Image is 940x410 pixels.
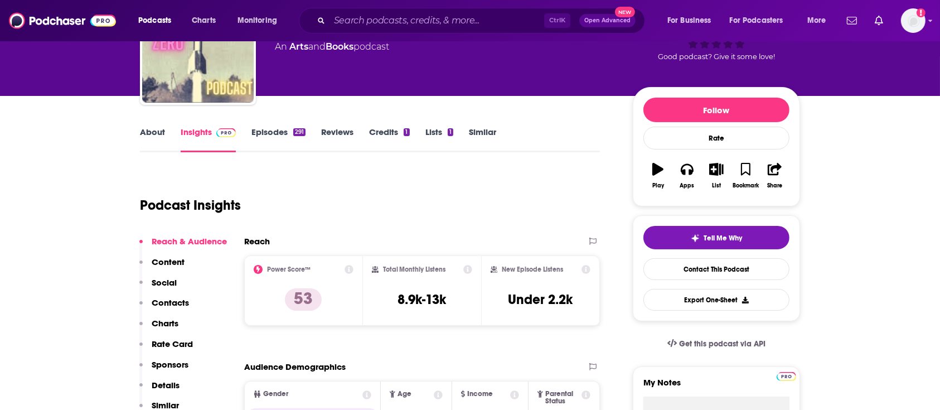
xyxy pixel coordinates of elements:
div: Bookmark [733,182,759,189]
a: Episodes291 [251,127,306,152]
button: Reach & Audience [139,236,227,257]
span: and [308,41,326,52]
h2: Audience Demographics [244,361,346,372]
div: List [712,182,721,189]
button: Details [139,380,180,401]
button: Sponsors [139,359,188,380]
a: Contact This Podcast [643,258,789,280]
span: Parental Status [545,390,580,405]
button: open menu [130,12,186,30]
button: open menu [723,12,800,30]
p: Social [152,277,177,288]
span: Tell Me Why [704,234,743,243]
div: 1 [448,128,453,136]
button: Content [139,257,185,277]
button: Bookmark [731,156,760,196]
span: New [615,7,635,17]
p: Charts [152,318,178,329]
p: Rate Card [152,339,193,349]
h3: 8.9k-13k [398,291,446,308]
span: Income [467,390,493,398]
h2: Total Monthly Listens [383,266,446,273]
img: Podchaser Pro [216,128,236,137]
button: Follow [643,98,789,122]
button: Charts [139,318,178,339]
button: Apps [672,156,701,196]
button: Social [139,277,177,298]
label: My Notes [643,377,789,397]
button: open menu [800,12,840,30]
p: Content [152,257,185,267]
div: Search podcasts, credits, & more... [309,8,656,33]
p: Reach & Audience [152,236,227,247]
div: Apps [680,182,695,189]
button: List [702,156,731,196]
button: Rate Card [139,339,193,359]
span: Get this podcast via API [679,339,765,349]
a: Get this podcast via API [658,330,774,358]
h1: Podcast Insights [140,197,241,214]
a: Show notifications dropdown [870,11,888,30]
a: InsightsPodchaser Pro [181,127,236,152]
img: Podchaser Pro [777,372,796,381]
button: tell me why sparkleTell Me Why [643,226,789,249]
a: Reviews [321,127,353,152]
div: Rate [643,127,789,149]
a: Arts [289,41,308,52]
span: Podcasts [138,13,171,28]
img: tell me why sparkle [691,234,700,243]
h3: Under 2.2k [508,291,573,308]
button: Export One-Sheet [643,289,789,311]
span: Age [398,390,411,398]
h2: Power Score™ [267,266,311,273]
div: An podcast [275,40,389,54]
span: Ctrl K [544,13,570,28]
input: Search podcasts, credits, & more... [330,12,544,30]
button: Open AdvancedNew [579,14,636,27]
span: Open Advanced [584,18,631,23]
a: Similar [469,127,496,152]
h2: New Episode Listens [502,266,563,273]
div: Play [652,182,664,189]
a: Lists1 [425,127,453,152]
img: User Profile [901,8,926,33]
a: Show notifications dropdown [842,11,861,30]
div: 291 [293,128,306,136]
p: Contacts [152,297,189,308]
p: 53 [285,288,322,311]
span: For Business [667,13,711,28]
span: Gender [263,390,288,398]
a: Charts [185,12,222,30]
h2: Reach [244,236,270,247]
p: Sponsors [152,359,188,370]
svg: Add a profile image [917,8,926,17]
a: Credits1 [369,127,409,152]
button: Play [643,156,672,196]
button: Share [760,156,789,196]
span: More [807,13,826,28]
div: Share [767,182,782,189]
a: Books [326,41,353,52]
a: About [140,127,165,152]
a: Pro website [777,370,796,381]
p: Details [152,380,180,390]
button: open menu [660,12,725,30]
button: open menu [230,12,292,30]
button: Show profile menu [901,8,926,33]
img: Podchaser - Follow, Share and Rate Podcasts [9,10,116,31]
span: Logged in as AnnaO [901,8,926,33]
span: Monitoring [238,13,277,28]
button: Contacts [139,297,189,318]
span: Charts [192,13,216,28]
span: For Podcasters [730,13,783,28]
span: Good podcast? Give it some love! [658,52,775,61]
div: 1 [404,128,409,136]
